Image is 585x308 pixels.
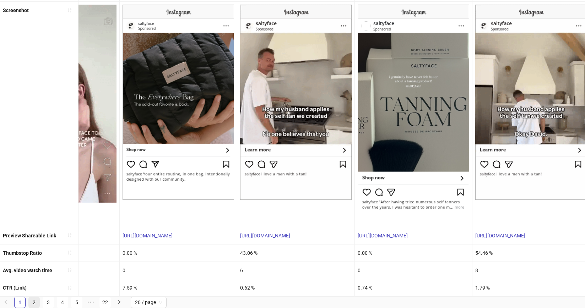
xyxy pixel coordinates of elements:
span: sort-ascending [67,285,72,290]
div: 0 [355,262,472,279]
li: Next Page [114,297,125,308]
li: Next 5 Pages [85,297,97,308]
a: [URL][DOMAIN_NAME] [358,233,408,238]
span: sort-ascending [67,250,72,255]
b: Preview Shareable Link [3,233,56,238]
span: sort-ascending [67,233,72,238]
span: sort-ascending [67,268,72,273]
div: 6 [237,262,354,279]
a: [URL][DOMAIN_NAME] [475,233,525,238]
b: Screenshot [3,7,29,13]
div: 43.06 % [237,244,354,262]
a: [URL][DOMAIN_NAME] [240,233,290,238]
div: 7.59 % [120,279,237,296]
div: 0.00 % [355,244,472,262]
b: Avg. video watch time [3,268,52,273]
span: 20 / page [135,297,162,308]
div: 0.62 % [237,279,354,296]
img: Screenshot 120225180101700395 [123,5,234,200]
img: Screenshot 120227337468980395 [240,5,352,200]
a: 2 [29,297,39,308]
button: right [114,297,125,308]
span: sort-ascending [67,8,72,13]
span: right [117,300,121,304]
a: 22 [100,297,110,308]
div: Page Size [131,297,167,308]
a: [URL][DOMAIN_NAME] [123,233,173,238]
a: 3 [43,297,54,308]
div: 0.00 % [120,244,237,262]
b: Thumbstop Ratio [3,250,42,256]
a: 1 [15,297,25,308]
b: CTR (Link) [3,285,27,291]
img: Screenshot 120227704670870395 [358,5,469,224]
div: 0 [120,262,237,279]
span: ••• [85,297,97,308]
span: left [4,300,8,304]
div: 0.74 % [355,279,472,296]
a: 4 [57,297,68,308]
a: 5 [71,297,82,308]
li: 1 [14,297,26,308]
li: 2 [28,297,40,308]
